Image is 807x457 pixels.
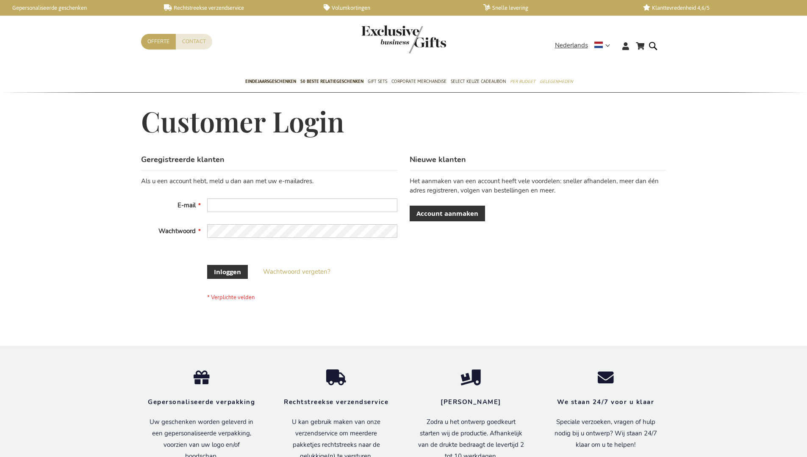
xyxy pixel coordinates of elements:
[148,398,255,406] strong: Gepersonaliseerde verpakking
[300,72,363,93] a: 50 beste relatiegeschenken
[540,72,573,93] a: Gelegenheden
[158,227,196,235] span: Wachtwoord
[410,206,485,221] a: Account aanmaken
[555,41,588,50] span: Nederlands
[368,72,387,93] a: Gift Sets
[510,77,535,86] span: Per Budget
[451,72,506,93] a: Select Keuze Cadeaubon
[177,201,196,209] span: E-mail
[214,267,241,276] span: Inloggen
[391,72,446,93] a: Corporate Merchandise
[284,398,388,406] strong: Rechtstreekse verzendservice
[141,34,176,50] a: Offerte
[368,77,387,86] span: Gift Sets
[557,398,654,406] strong: We staan 24/7 voor u klaar
[410,177,666,195] p: Het aanmaken van een account heeft vele voordelen: sneller afhandelen, meer dan één adres registr...
[207,265,248,279] button: Inloggen
[245,77,296,86] span: Eindejaarsgeschenken
[643,4,789,11] a: Klanttevredenheid 4,6/5
[207,198,397,212] input: E-mail
[300,77,363,86] span: 50 beste relatiegeschenken
[416,209,478,218] span: Account aanmaken
[245,72,296,93] a: Eindejaarsgeschenken
[141,154,225,165] strong: Geregistreerde klanten
[441,398,501,406] strong: [PERSON_NAME]
[540,77,573,86] span: Gelegenheden
[410,154,466,165] strong: Nieuwe klanten
[483,4,630,11] a: Snelle levering
[391,77,446,86] span: Corporate Merchandise
[4,4,150,11] a: Gepersonaliseerde geschenken
[263,267,330,276] a: Wachtwoord vergeten?
[361,25,446,53] img: Exclusive Business gifts logo
[176,34,212,50] a: Contact
[141,177,397,186] div: Als u een account hebt, meld u dan aan met uw e-mailadres.
[164,4,310,11] a: Rechtstreekse verzendservice
[361,25,404,53] a: store logo
[551,416,660,451] p: Speciale verzoeken, vragen of hulp nodig bij u ontwerp? Wij staan 24/7 klaar om u te helpen!
[510,72,535,93] a: Per Budget
[451,77,506,86] span: Select Keuze Cadeaubon
[324,4,470,11] a: Volumkortingen
[141,103,344,139] span: Customer Login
